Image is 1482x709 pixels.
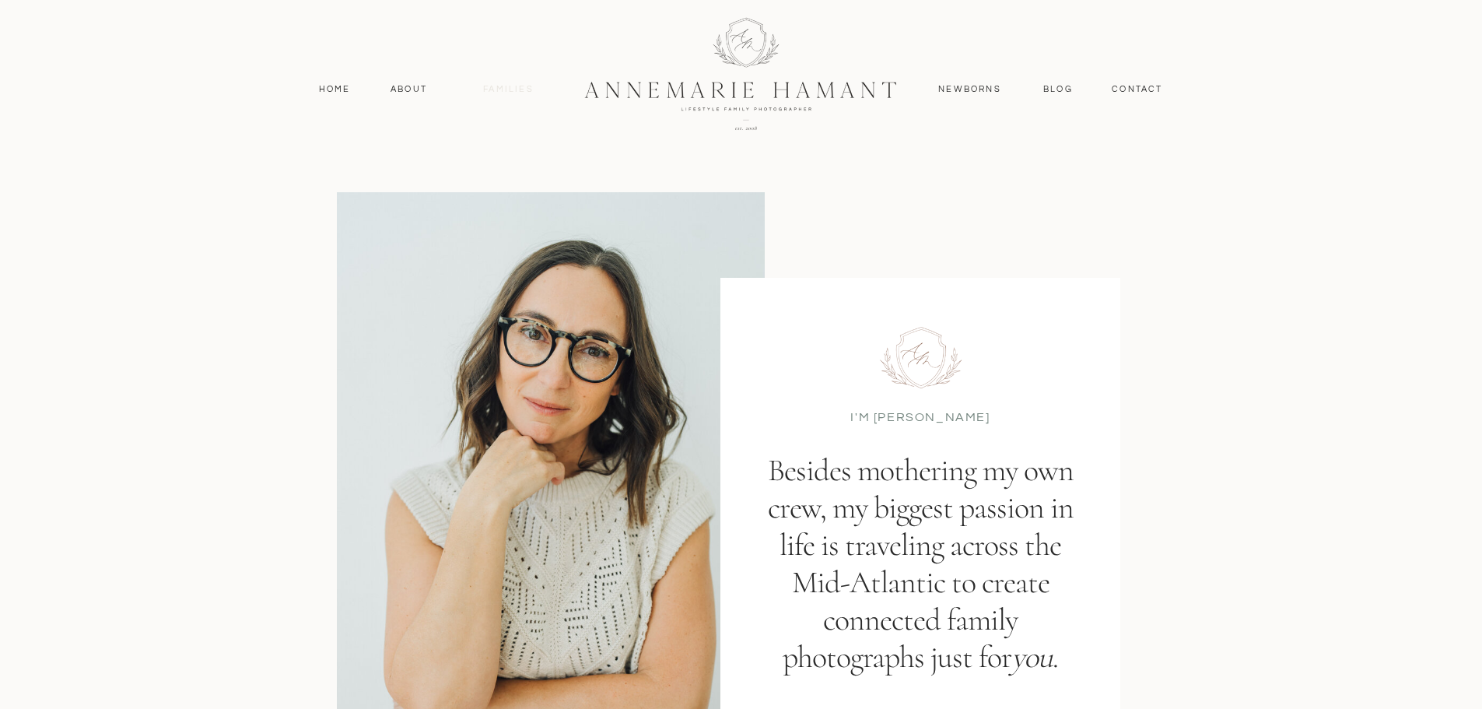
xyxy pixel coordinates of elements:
[1011,638,1053,676] i: you
[850,409,991,424] p: I'M [PERSON_NAME]
[387,82,432,97] a: About
[474,82,544,97] a: Families
[933,82,1007,97] a: Newborns
[1104,82,1172,97] a: contact
[1040,82,1077,97] a: Blog
[312,82,358,97] a: Home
